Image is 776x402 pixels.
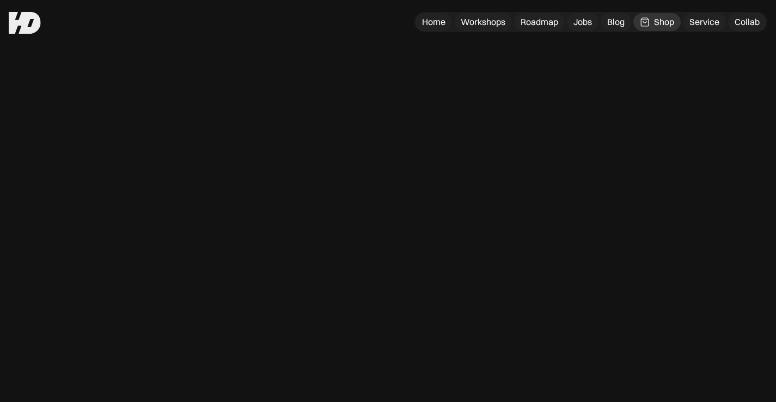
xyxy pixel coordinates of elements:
div: Home [422,16,445,28]
div: Blog [607,16,625,28]
a: Home [416,13,452,31]
a: Workshops [454,13,512,31]
div: Collab [735,16,760,28]
a: Jobs [567,13,598,31]
a: Service [683,13,726,31]
div: Roadmap [521,16,558,28]
div: Workshops [461,16,505,28]
a: Collab [728,13,766,31]
div: Service [689,16,719,28]
a: Roadmap [514,13,565,31]
div: Shop [654,16,674,28]
a: Blog [601,13,631,31]
div: Jobs [573,16,592,28]
a: Shop [633,13,681,31]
